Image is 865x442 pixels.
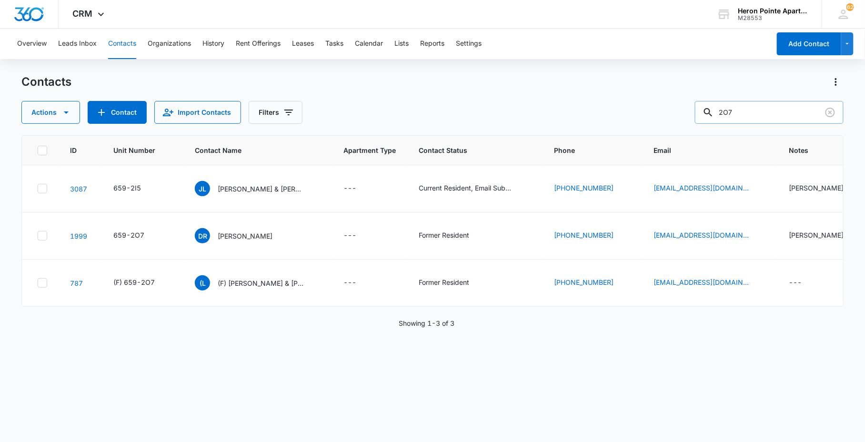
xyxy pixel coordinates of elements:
[419,145,517,155] span: Contact Status
[343,277,356,289] div: ---
[654,277,749,287] a: [EMAIL_ADDRESS][DOMAIN_NAME]
[654,230,766,241] div: Email - ds7032168@gmail.com - Select to Edit Field
[108,29,136,59] button: Contacts
[343,230,356,241] div: ---
[70,232,87,240] a: Navigate to contact details page for Dulce Reyes
[420,29,444,59] button: Reports
[236,29,281,59] button: Rent Offerings
[343,230,373,241] div: Apartment Type - - Select to Edit Field
[73,9,93,19] span: CRM
[789,277,802,289] div: ---
[789,230,844,240] div: [PERSON_NAME]
[113,277,155,287] div: (F) 659-2O7
[554,183,631,194] div: Phone - (520) 275-0845 - Select to Edit Field
[343,183,373,194] div: Apartment Type - - Select to Edit Field
[195,145,307,155] span: Contact Name
[823,105,838,120] button: Clear
[419,277,486,289] div: Contact Status - Former Resident - Select to Edit Field
[554,145,617,155] span: Phone
[218,278,303,288] p: (F) [PERSON_NAME] & [PERSON_NAME] ([PERSON_NAME]) [PERSON_NAME]
[58,29,97,59] button: Leads Inbox
[789,183,857,193] div: [PERSON_NAME] Info
[777,32,841,55] button: Add Contact
[654,277,766,289] div: Email - lauricehawkins@gmail.com - Select to Edit Field
[113,230,161,241] div: Unit Number - 659-2O7 - Select to Edit Field
[343,145,396,155] span: Apartment Type
[419,230,486,241] div: Contact Status - Former Resident - Select to Edit Field
[419,183,514,193] div: Current Resident, Email Subscriber
[325,29,343,59] button: Tasks
[456,29,482,59] button: Settings
[154,101,241,124] button: Import Contacts
[292,29,314,59] button: Leases
[419,230,469,240] div: Former Resident
[218,231,272,241] p: [PERSON_NAME]
[828,74,844,90] button: Actions
[70,145,77,155] span: ID
[70,279,83,287] a: Navigate to contact details page for (F) Laurice Hawkins & Irvin (Scott) Nelson
[654,183,749,193] a: [EMAIL_ADDRESS][DOMAIN_NAME]
[343,277,373,289] div: Apartment Type - - Select to Edit Field
[113,277,172,289] div: Unit Number - (F) 659-2O7 - Select to Edit Field
[554,277,631,289] div: Phone - (970) 222-3883 - Select to Edit Field
[554,183,614,193] a: [PHONE_NUMBER]
[113,183,158,194] div: Unit Number - 659-2I5 - Select to Edit Field
[148,29,191,59] button: Organizations
[654,230,749,240] a: [EMAIL_ADDRESS][DOMAIN_NAME]
[195,275,210,291] span: (L
[249,101,302,124] button: Filters
[113,183,141,193] div: 659-2I5
[789,230,861,241] div: Notes - Magali Reynoso - Select to Edit Field
[738,7,808,15] div: account name
[21,101,80,124] button: Actions
[399,318,455,328] p: Showing 1-3 of 3
[846,3,854,11] div: notifications count
[195,181,210,196] span: JL
[394,29,409,59] button: Lists
[195,275,321,291] div: Contact Name - (F) Laurice Hawkins & Irvin (Scott) Nelson - Select to Edit Field
[654,145,752,155] span: Email
[355,29,383,59] button: Calendar
[343,183,356,194] div: ---
[554,230,631,241] div: Phone - (720) 397-3256 - Select to Edit Field
[738,15,808,21] div: account id
[70,185,87,193] a: Navigate to contact details page for Jessye LeGrand & Charles LeGrand
[113,145,172,155] span: Unit Number
[789,277,819,289] div: Notes - - Select to Edit Field
[195,228,210,243] span: DR
[654,183,766,194] div: Email - jessyelegrand@gmail.com - Select to Edit Field
[419,183,531,194] div: Contact Status - Current Resident, Email Subscriber - Select to Edit Field
[88,101,147,124] button: Add Contact
[695,101,844,124] input: Search Contacts
[202,29,224,59] button: History
[218,184,303,194] p: [PERSON_NAME] & [PERSON_NAME]
[21,75,71,89] h1: Contacts
[195,181,321,196] div: Contact Name - Jessye LeGrand & Charles LeGrand - Select to Edit Field
[846,3,854,11] span: 62
[419,277,469,287] div: Former Resident
[554,277,614,287] a: [PHONE_NUMBER]
[113,230,144,240] div: 659-2O7
[554,230,614,240] a: [PHONE_NUMBER]
[17,29,47,59] button: Overview
[195,228,290,243] div: Contact Name - Dulce Reyes - Select to Edit Field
